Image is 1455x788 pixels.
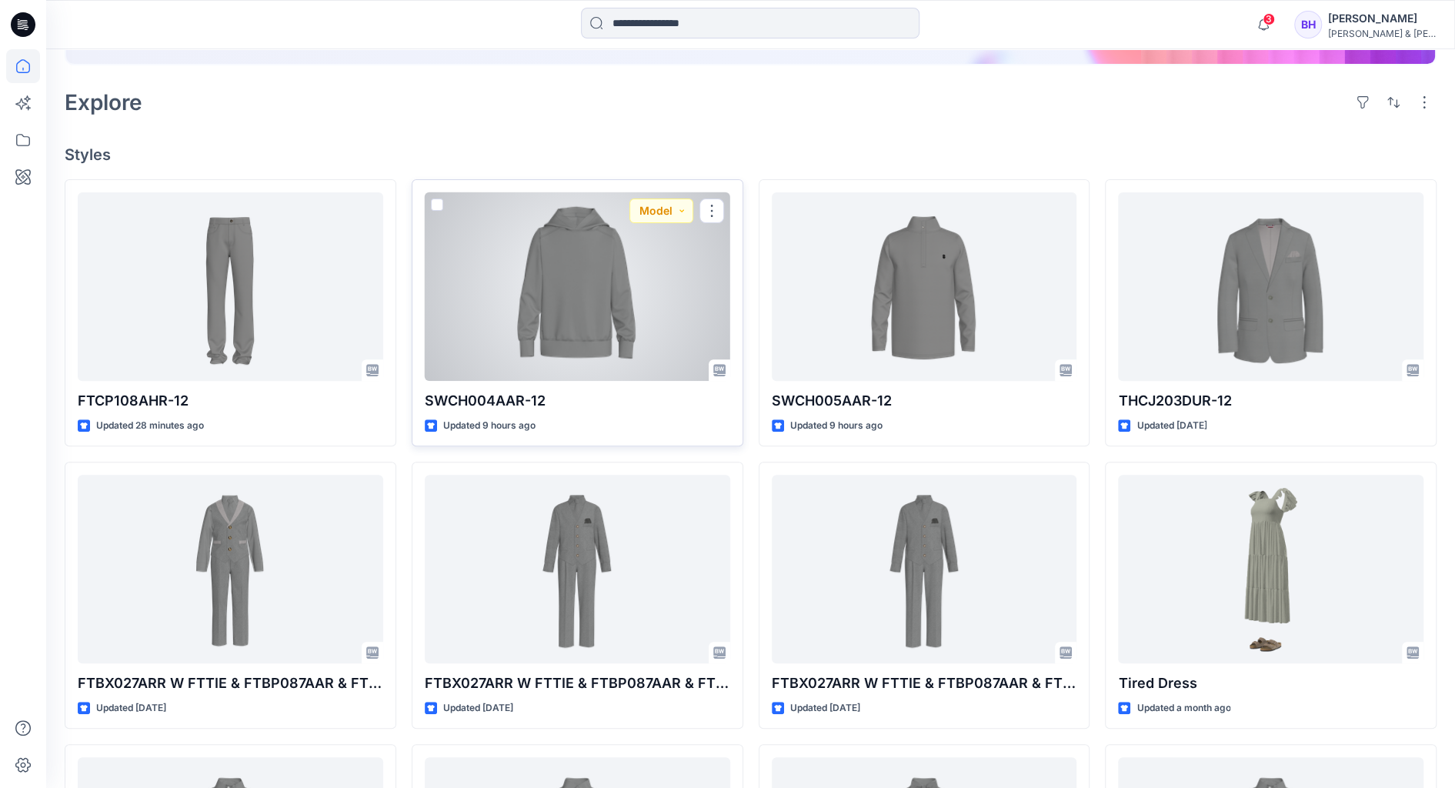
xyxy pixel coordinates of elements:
div: [PERSON_NAME] [1328,9,1436,28]
p: FTBX027ARR W FTTIE & FTBP087AAR & FTBV009AUR [772,673,1077,694]
p: Tired Dress [1118,673,1423,694]
a: SWCH004AAR-12 [425,192,730,381]
a: FTBX027ARR W FTTIE & FTBP087AAR & FTBV009AUR [772,475,1077,663]
a: FTCP108AHR-12 [78,192,383,381]
p: Updated 9 hours ago [790,418,883,434]
p: FTCP108AHR-12 [78,390,383,412]
p: Updated 9 hours ago [443,418,536,434]
h4: Styles [65,145,1437,164]
a: THCJ203DUR-12 [1118,192,1423,381]
div: BH [1294,11,1322,38]
p: Updated [DATE] [443,700,513,716]
p: FTBX027ARR W FTTIE & FTBP087AAR & FTBV009CPR [78,673,383,694]
p: SWCH005AAR-12 [772,390,1077,412]
a: SWCH005AAR-12 [772,192,1077,381]
p: SWCH004AAR-12 [425,390,730,412]
a: FTBX027ARR W FTTIE & FTBP087AAR & FTBV009CPR [78,475,383,663]
p: Updated [DATE] [790,700,860,716]
p: Updated 28 minutes ago [96,418,204,434]
h2: Explore [65,90,142,115]
p: Updated [DATE] [96,700,166,716]
p: THCJ203DUR-12 [1118,390,1423,412]
a: Tired Dress [1118,475,1423,663]
p: FTBX027ARR W FTTIE & FTBP087AAR & FTBV009AUR-[PERSON_NAME] [425,673,730,694]
a: FTBX027ARR W FTTIE & FTBP087AAR & FTBV009AUR-Badrul [425,475,730,663]
p: Updated [DATE] [1136,418,1206,434]
p: Updated a month ago [1136,700,1230,716]
span: 3 [1263,13,1275,25]
div: [PERSON_NAME] & [PERSON_NAME] [1328,28,1436,39]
